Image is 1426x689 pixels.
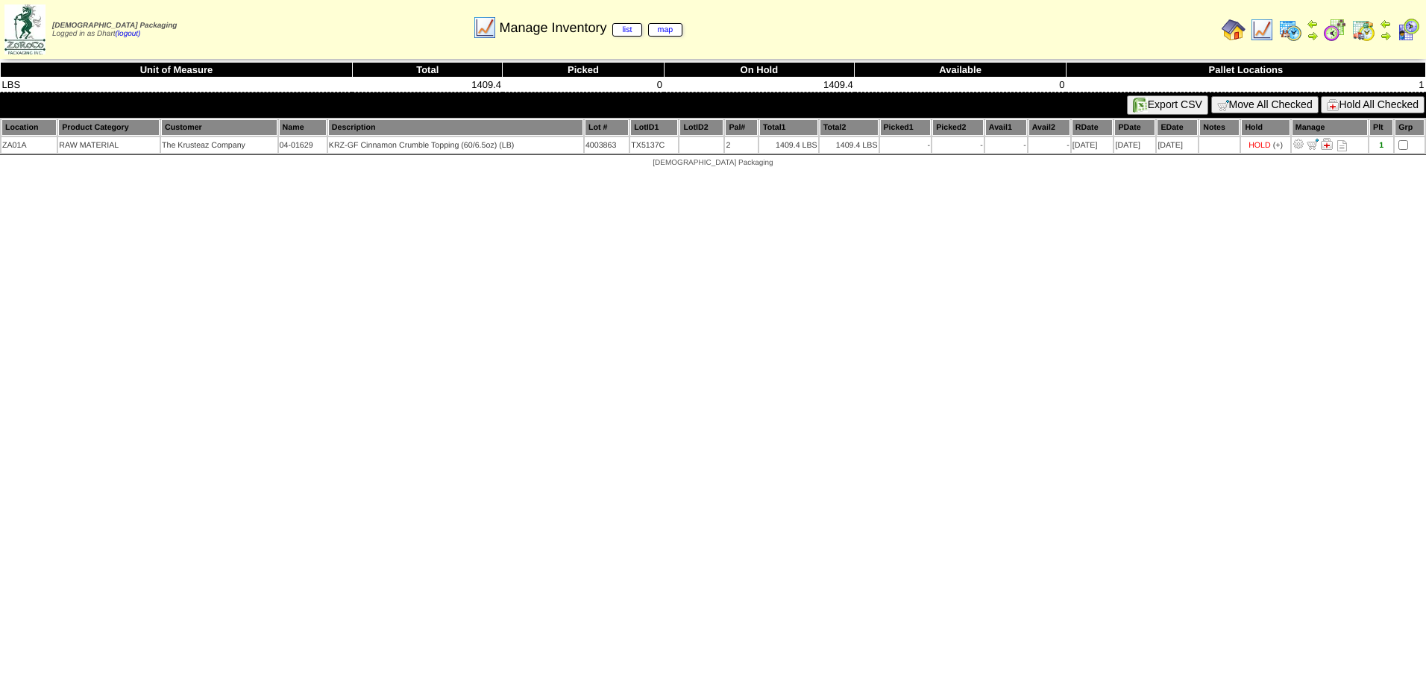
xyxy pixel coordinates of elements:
td: 1 [1066,78,1425,92]
img: zoroco-logo-small.webp [4,4,45,54]
th: Pal# [725,119,758,136]
img: arrowright.gif [1307,30,1319,42]
span: [DEMOGRAPHIC_DATA] Packaging [52,22,177,30]
button: Hold All Checked [1321,96,1425,113]
th: Total [352,63,503,78]
span: Logged in as Dhart [52,22,177,38]
th: Grp [1395,119,1425,136]
td: [DATE] [1157,137,1198,153]
th: Location [1,119,57,136]
td: 1409.4 [664,78,855,92]
td: [DATE] [1114,137,1155,153]
div: (+) [1273,141,1283,150]
th: PDate [1114,119,1155,136]
td: 04-01629 [279,137,327,153]
td: The Krusteaz Company [161,137,277,153]
td: 0 [855,78,1067,92]
td: - [932,137,984,153]
i: Note [1337,140,1347,151]
th: Available [855,63,1067,78]
td: ZA01A [1,137,57,153]
img: calendarcustomer.gif [1396,18,1420,42]
th: Avail2 [1028,119,1070,136]
td: 1409.4 [352,78,503,92]
th: Name [279,119,327,136]
a: map [648,23,683,37]
th: Picked1 [880,119,932,136]
th: Picked [503,63,664,78]
th: Picked2 [932,119,984,136]
td: [DATE] [1072,137,1114,153]
img: Manage Hold [1321,138,1333,150]
th: Product Category [58,119,160,136]
th: Hold [1241,119,1290,136]
img: line_graph.gif [1250,18,1274,42]
th: Manage [1292,119,1368,136]
button: Move All Checked [1211,96,1319,113]
td: LBS [1,78,353,92]
td: 4003863 [585,137,629,153]
th: Unit of Measure [1,63,353,78]
td: - [1028,137,1070,153]
td: - [985,137,1027,153]
img: Move [1307,138,1319,150]
td: 2 [725,137,758,153]
img: hold.gif [1327,99,1339,111]
img: excel.gif [1133,98,1148,113]
th: Lot # [585,119,629,136]
th: EDate [1157,119,1198,136]
th: Notes [1199,119,1240,136]
th: LotID2 [679,119,723,136]
th: Plt [1369,119,1393,136]
th: RDate [1072,119,1114,136]
img: line_graph.gif [473,16,497,40]
th: Total2 [820,119,879,136]
th: On Hold [664,63,855,78]
td: - [880,137,932,153]
img: calendarblend.gif [1323,18,1347,42]
img: home.gif [1222,18,1246,42]
img: arrowleft.gif [1307,18,1319,30]
img: arrowleft.gif [1380,18,1392,30]
img: Adjust [1292,138,1304,150]
img: cart.gif [1217,99,1229,111]
th: Avail1 [985,119,1027,136]
th: Total1 [759,119,818,136]
img: calendarprod.gif [1278,18,1302,42]
img: calendarinout.gif [1351,18,1375,42]
th: Pallet Locations [1066,63,1425,78]
span: Manage Inventory [499,20,682,36]
span: [DEMOGRAPHIC_DATA] Packaging [653,159,773,167]
a: (logout) [116,30,141,38]
div: HOLD [1248,141,1271,150]
div: 1 [1370,141,1392,150]
a: list [612,23,641,37]
img: arrowright.gif [1380,30,1392,42]
td: TX5137C [630,137,678,153]
td: 0 [503,78,664,92]
th: LotID1 [630,119,678,136]
button: Export CSV [1127,95,1208,115]
th: Description [328,119,583,136]
th: Customer [161,119,277,136]
td: 1409.4 LBS [820,137,879,153]
td: RAW MATERIAL [58,137,160,153]
td: KRZ-GF Cinnamon Crumble Topping (60/6.5oz) (LB) [328,137,583,153]
td: 1409.4 LBS [759,137,818,153]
